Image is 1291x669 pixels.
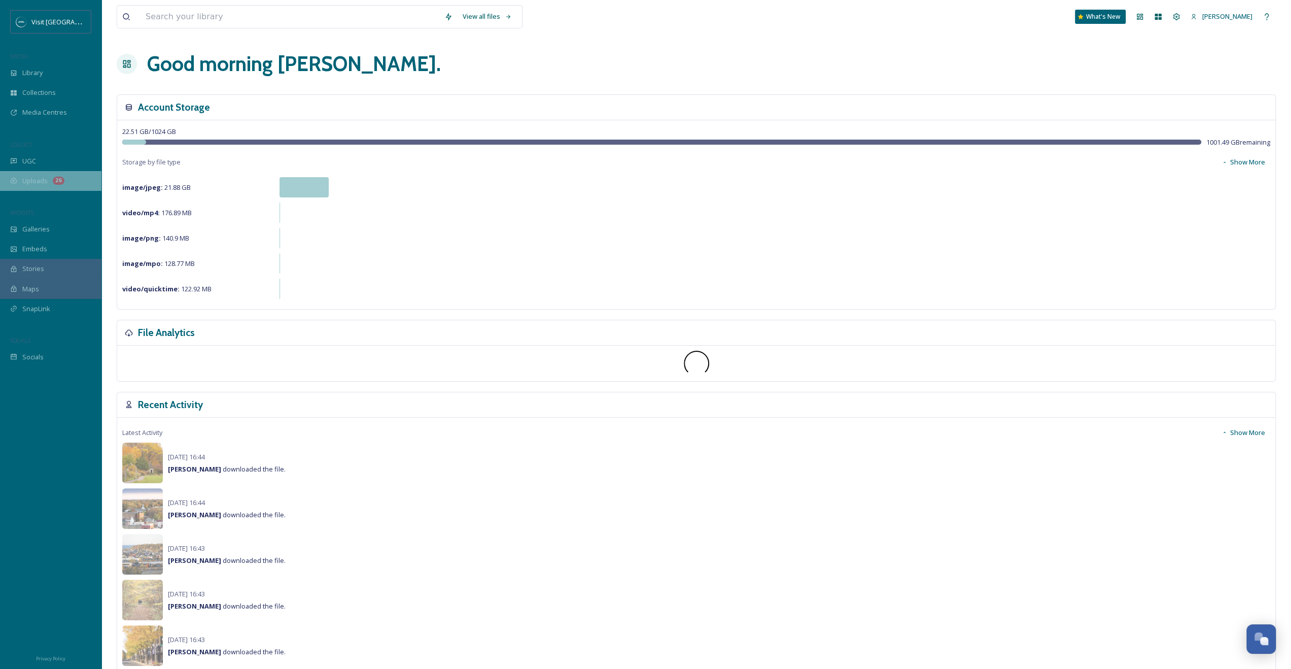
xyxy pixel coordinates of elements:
span: 21.88 GB [122,183,191,192]
span: Galleries [22,224,50,234]
span: Socials [22,352,44,362]
a: Privacy Policy [36,652,65,664]
span: Library [22,68,43,78]
span: Storage by file type [122,157,181,167]
span: downloaded the file. [168,510,286,519]
span: [DATE] 16:43 [168,589,205,598]
span: WIDGETS [10,209,33,216]
strong: image/png : [122,233,161,243]
img: c15cc38b-7524-4a7f-a42d-55ea93e8a41e.jpg [122,488,163,529]
span: [PERSON_NAME] [1202,12,1252,21]
a: View all files [458,7,517,26]
strong: [PERSON_NAME] [168,647,221,656]
span: SOCIALS [10,337,30,344]
strong: [PERSON_NAME] [168,464,221,474]
h3: Recent Activity [138,397,203,412]
strong: [PERSON_NAME] [168,601,221,611]
span: downloaded the file. [168,556,286,565]
span: SnapLink [22,304,50,314]
a: [PERSON_NAME] [1185,7,1258,26]
strong: image/jpeg : [122,183,163,192]
span: [DATE] 16:43 [168,544,205,553]
span: COLLECT [10,141,32,148]
span: 140.9 MB [122,233,189,243]
span: Visit [GEOGRAPHIC_DATA][US_STATE] [31,17,145,26]
button: Show More [1216,152,1270,172]
span: downloaded the file. [168,601,286,611]
span: Maps [22,284,39,294]
a: What's New [1075,10,1126,24]
div: 26 [53,177,64,185]
span: Embeds [22,244,47,254]
button: Open Chat [1246,624,1276,654]
span: Collections [22,88,56,97]
span: 128.77 MB [122,259,195,268]
span: downloaded the file. [168,464,286,474]
strong: [PERSON_NAME] [168,556,221,565]
h3: Account Storage [138,100,210,115]
strong: [PERSON_NAME] [168,510,221,519]
input: Search your library [141,6,439,28]
span: 176.89 MB [122,208,192,217]
img: SM%20Social%20Profile.png [16,17,26,27]
span: 22.51 GB / 1024 GB [122,127,176,136]
span: Uploads [22,176,48,186]
span: 122.92 MB [122,284,212,293]
img: 5b4eefb6-f4ae-45d7-ba5c-82c4a7841d38.jpg [122,443,163,483]
h3: File Analytics [138,325,195,340]
span: Latest Activity [122,428,162,438]
strong: video/quicktime : [122,284,180,293]
span: 1001.49 GB remaining [1206,138,1270,147]
span: Stories [22,264,44,274]
span: downloaded the file. [168,647,286,656]
strong: video/mp4 : [122,208,160,217]
img: 7cc29f54-1e5d-40c7-b1fc-17e6454088f8.jpg [122,580,163,620]
span: Media Centres [22,108,67,117]
button: Show More [1216,423,1270,443]
strong: image/mpo : [122,259,163,268]
span: UGC [22,156,36,166]
img: 7035ea60-23d0-422c-a1fa-b9fb70a5bc8a.jpg [122,625,163,666]
h1: Good morning [PERSON_NAME] . [147,49,441,79]
span: [DATE] 16:44 [168,498,205,507]
span: [DATE] 16:44 [168,452,205,461]
span: MEDIA [10,52,28,60]
span: [DATE] 16:43 [168,635,205,644]
img: 98c8c4f1-204d-4e6c-b5c8-2515abc0a4b2.jpg [122,534,163,575]
span: Privacy Policy [36,655,65,662]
